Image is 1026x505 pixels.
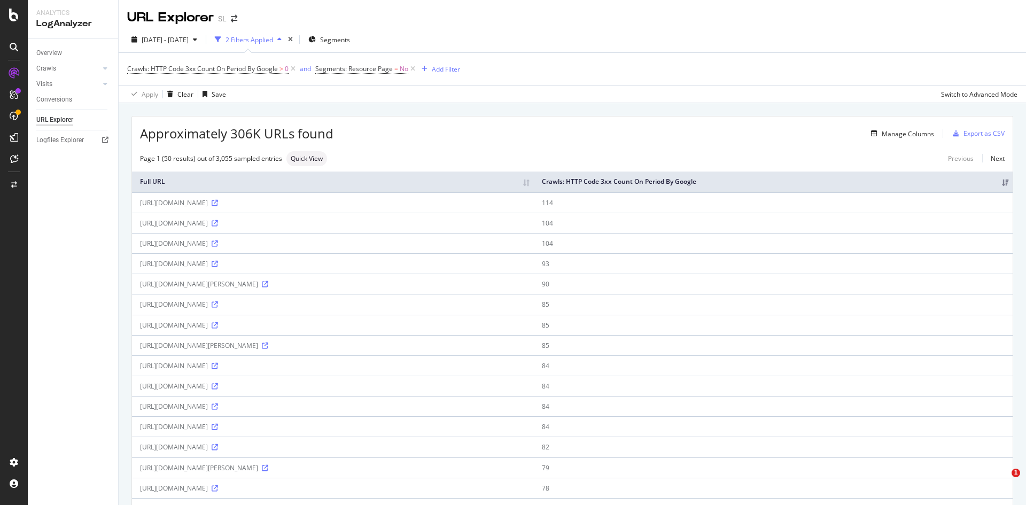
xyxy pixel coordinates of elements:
div: [URL][DOMAIN_NAME] [140,442,526,452]
td: 84 [534,355,1013,376]
td: 90 [534,274,1013,294]
div: Crawls [36,63,56,74]
button: Segments [304,31,354,48]
td: 84 [534,396,1013,416]
th: Full URL: activate to sort column ascending [132,172,534,192]
button: Add Filter [417,63,460,75]
span: 0 [285,61,289,76]
td: 79 [534,457,1013,478]
div: [URL][DOMAIN_NAME] [140,402,526,411]
div: arrow-right-arrow-left [231,15,237,22]
div: [URL][DOMAIN_NAME] [140,321,526,330]
div: [URL][DOMAIN_NAME] [140,382,526,391]
a: Logfiles Explorer [36,135,111,146]
div: 2 Filters Applied [226,35,273,44]
div: LogAnalyzer [36,18,110,30]
button: Clear [163,86,193,103]
div: Conversions [36,94,72,105]
div: [URL][DOMAIN_NAME] [140,198,526,207]
span: Quick View [291,156,323,162]
div: Clear [177,90,193,99]
button: Save [198,86,226,103]
div: Logfiles Explorer [36,135,84,146]
td: 84 [534,376,1013,396]
td: 84 [534,416,1013,437]
td: 93 [534,253,1013,274]
button: Manage Columns [867,127,934,140]
span: > [279,64,283,73]
div: Export as CSV [963,129,1005,138]
td: 85 [534,294,1013,314]
div: Overview [36,48,62,59]
td: 82 [534,437,1013,457]
div: Add Filter [432,65,460,74]
div: Analytics [36,9,110,18]
button: 2 Filters Applied [211,31,286,48]
span: = [394,64,398,73]
div: [URL][DOMAIN_NAME] [140,239,526,248]
a: Next [982,151,1005,166]
div: [URL][DOMAIN_NAME] [140,484,526,493]
a: URL Explorer [36,114,111,126]
span: Segments: Resource Page [315,64,393,73]
span: No [400,61,408,76]
div: Page 1 (50 results) out of 3,055 sampled entries [140,154,282,163]
div: [URL][DOMAIN_NAME][PERSON_NAME] [140,279,526,289]
th: Crawls: HTTP Code 3xx Count On Period By Google: activate to sort column ascending [534,172,1013,192]
div: URL Explorer [127,9,214,27]
span: Segments [320,35,350,44]
div: [URL][DOMAIN_NAME] [140,361,526,370]
div: Switch to Advanced Mode [941,90,1017,99]
div: [URL][DOMAIN_NAME] [140,259,526,268]
button: Export as CSV [949,125,1005,142]
button: Switch to Advanced Mode [937,86,1017,103]
div: Visits [36,79,52,90]
a: Overview [36,48,111,59]
div: [URL][DOMAIN_NAME][PERSON_NAME] [140,341,526,350]
a: Visits [36,79,100,90]
button: [DATE] - [DATE] [127,31,201,48]
div: and [300,64,311,73]
iframe: Intercom live chat [990,469,1015,494]
div: [URL][DOMAIN_NAME] [140,219,526,228]
td: 104 [534,213,1013,233]
a: Conversions [36,94,111,105]
div: Apply [142,90,158,99]
div: Save [212,90,226,99]
div: [URL][DOMAIN_NAME] [140,422,526,431]
div: Manage Columns [882,129,934,138]
div: [URL][DOMAIN_NAME][PERSON_NAME] [140,463,526,472]
td: 78 [534,478,1013,498]
div: URL Explorer [36,114,73,126]
span: Approximately 306K URLs found [140,125,333,143]
div: neutral label [286,151,327,166]
span: [DATE] - [DATE] [142,35,189,44]
span: Crawls: HTTP Code 3xx Count On Period By Google [127,64,278,73]
td: 104 [534,233,1013,253]
span: 1 [1012,469,1020,477]
button: Apply [127,86,158,103]
td: 85 [534,335,1013,355]
a: Crawls [36,63,100,74]
div: times [286,34,295,45]
td: 85 [534,315,1013,335]
div: [URL][DOMAIN_NAME] [140,300,526,309]
td: 114 [534,192,1013,213]
div: SL [218,13,227,24]
button: and [300,64,311,74]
